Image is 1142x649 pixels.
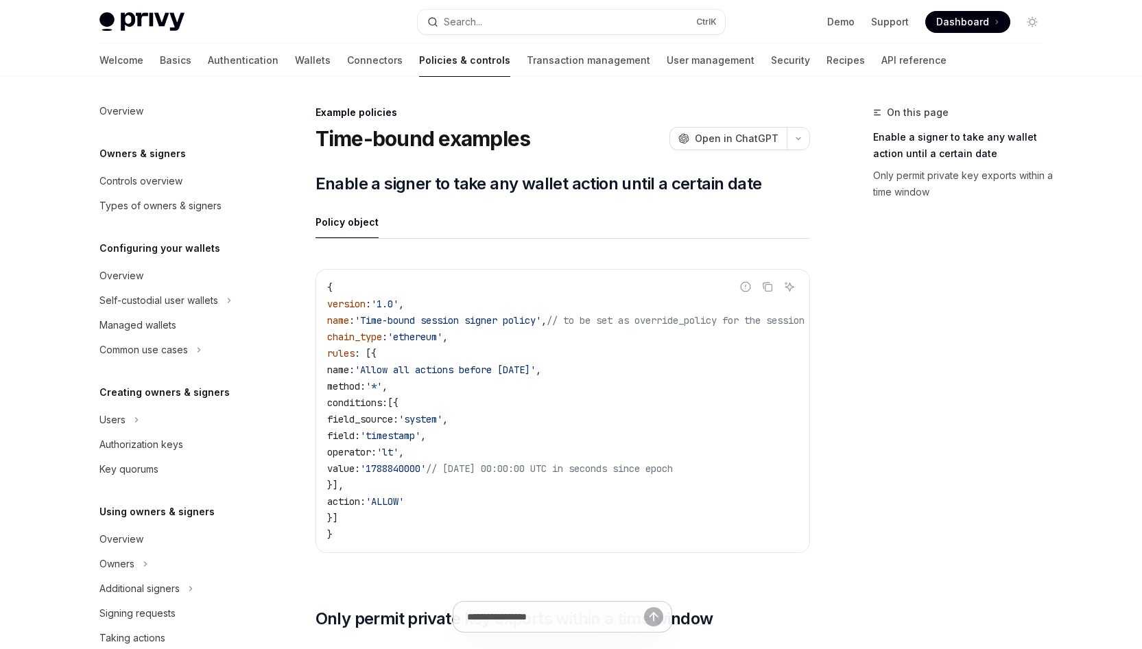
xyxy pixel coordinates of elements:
[88,313,264,338] a: Managed wallets
[99,268,143,284] div: Overview
[99,605,176,622] div: Signing requests
[99,412,126,428] div: Users
[695,132,778,145] span: Open in ChatGPT
[316,106,810,119] div: Example policies
[327,462,360,475] span: value:
[887,104,949,121] span: On this page
[873,165,1054,203] a: Only permit private key exports within a time window
[99,580,180,597] div: Additional signers
[208,44,278,77] a: Authentication
[88,99,264,123] a: Overview
[99,531,143,547] div: Overview
[327,528,333,541] span: }
[327,495,366,508] span: action:
[99,103,143,119] div: Overview
[442,413,448,425] span: ,
[371,298,398,310] span: '1.0'
[382,331,388,343] span: :
[467,602,644,632] input: Ask a question...
[88,576,264,601] button: Toggle Additional signers section
[88,527,264,552] a: Overview
[99,504,215,520] h5: Using owners & signers
[527,44,650,77] a: Transaction management
[759,278,776,296] button: Copy the contents from the code block
[88,169,264,193] a: Controls overview
[316,206,379,238] div: Policy object
[327,347,355,359] span: rules
[99,384,230,401] h5: Creating owners & signers
[88,432,264,457] a: Authorization keys
[99,342,188,358] div: Common use cases
[360,462,426,475] span: '1788840000'
[419,44,510,77] a: Policies & controls
[327,281,333,294] span: {
[398,413,442,425] span: 'system'
[737,278,754,296] button: Report incorrect code
[327,479,344,491] span: }],
[327,380,366,392] span: method:
[99,173,182,189] div: Controls overview
[388,397,398,409] span: [{
[99,12,185,32] img: light logo
[160,44,191,77] a: Basics
[88,288,264,313] button: Toggle Self-custodial user wallets section
[327,314,349,327] span: name
[881,44,947,77] a: API reference
[327,429,360,442] span: field:
[536,364,541,376] span: ,
[355,364,536,376] span: 'Allow all actions before [DATE]'
[99,292,218,309] div: Self-custodial user wallets
[771,44,810,77] a: Security
[541,314,547,327] span: ,
[873,126,1054,165] a: Enable a signer to take any wallet action until a certain date
[398,446,404,458] span: ,
[99,198,222,214] div: Types of owners & signers
[382,380,388,392] span: ,
[88,263,264,288] a: Overview
[936,15,989,29] span: Dashboard
[327,413,398,425] span: field_source:
[377,446,398,458] span: 'lt'
[426,462,673,475] span: // [DATE] 00:00:00 UTC in seconds since epoch
[99,461,158,477] div: Key quorums
[644,607,663,626] button: Send message
[88,408,264,432] button: Toggle Users section
[827,15,855,29] a: Demo
[366,495,404,508] span: 'ALLOW'
[347,44,403,77] a: Connectors
[1021,11,1043,33] button: Toggle dark mode
[388,331,442,343] span: 'ethereum'
[99,240,220,257] h5: Configuring your wallets
[88,601,264,626] a: Signing requests
[696,16,717,27] span: Ctrl K
[327,298,366,310] span: version
[327,331,382,343] span: chain_type
[355,347,377,359] span: : [{
[349,314,355,327] span: :
[418,10,725,34] button: Open search
[99,436,183,453] div: Authorization keys
[669,127,787,150] button: Open in ChatGPT
[316,126,531,151] h1: Time-bound examples
[88,338,264,362] button: Toggle Common use cases section
[99,317,176,333] div: Managed wallets
[99,556,134,572] div: Owners
[547,314,843,327] span: // to be set as override_policy for the session signer
[327,446,377,458] span: operator:
[442,331,448,343] span: ,
[99,145,186,162] h5: Owners & signers
[316,173,762,195] span: Enable a signer to take any wallet action until a certain date
[88,193,264,218] a: Types of owners & signers
[667,44,754,77] a: User management
[88,457,264,482] a: Key quorums
[420,429,426,442] span: ,
[327,364,355,376] span: name:
[444,14,482,30] div: Search...
[398,298,404,310] span: ,
[295,44,331,77] a: Wallets
[99,630,165,646] div: Taking actions
[781,278,798,296] button: Ask AI
[88,552,264,576] button: Toggle Owners section
[871,15,909,29] a: Support
[355,314,541,327] span: 'Time-bound session signer policy'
